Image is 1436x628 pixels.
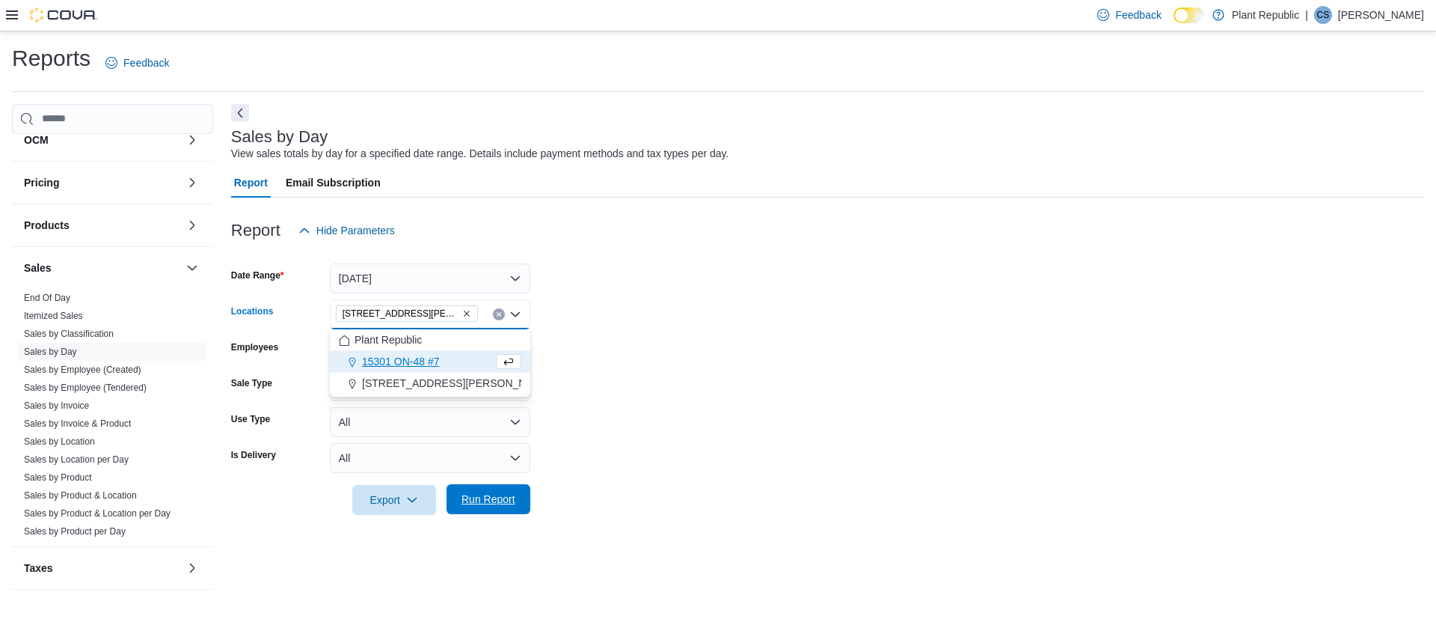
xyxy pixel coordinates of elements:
[330,407,530,437] button: All
[183,216,201,234] button: Products
[1115,7,1161,22] span: Feedback
[24,507,171,519] span: Sales by Product & Location per Day
[24,292,70,304] span: End Of Day
[1305,6,1308,24] p: |
[231,449,276,461] label: Is Delivery
[286,168,381,198] span: Email Subscription
[24,293,70,303] a: End Of Day
[24,260,52,275] h3: Sales
[231,341,278,353] label: Employees
[292,216,401,246] button: Hide Parameters
[343,306,459,321] span: [STREET_ADDRESS][PERSON_NAME]
[24,310,83,322] span: Itemized Sales
[461,492,515,507] span: Run Report
[24,347,77,357] a: Sales by Day
[24,328,114,340] span: Sales by Classification
[24,436,95,448] span: Sales by Location
[123,55,169,70] span: Feedback
[24,418,131,430] span: Sales by Invoice & Product
[24,472,92,484] span: Sales by Product
[24,346,77,358] span: Sales by Day
[231,146,729,162] div: View sales totals by day for a specified date range. Details include payment methods and tax type...
[12,289,213,546] div: Sales
[24,175,180,190] button: Pricing
[362,354,440,369] span: 15301 ON-48 #7
[231,305,274,317] label: Locations
[330,373,530,394] button: [STREET_ADDRESS][PERSON_NAME]
[493,308,505,320] button: Clear input
[24,260,180,275] button: Sales
[462,309,471,318] button: Remove 1031 Pape Ave from selection in this group
[355,332,422,347] span: Plant Republic
[1338,6,1424,24] p: [PERSON_NAME]
[24,561,180,576] button: Taxes
[24,418,131,429] a: Sales by Invoice & Product
[24,218,180,233] button: Products
[1317,6,1330,24] span: CS
[447,484,530,514] button: Run Report
[24,526,126,537] a: Sales by Product per Day
[99,48,175,78] a: Feedback
[24,472,92,483] a: Sales by Product
[231,222,280,240] h3: Report
[330,351,530,373] button: 15301 ON-48 #7
[1173,23,1174,24] span: Dark Mode
[24,175,59,190] h3: Pricing
[361,485,427,515] span: Export
[12,43,90,73] h1: Reports
[330,329,530,394] div: Choose from the following options
[24,454,129,466] span: Sales by Location per Day
[24,454,129,465] a: Sales by Location per Day
[231,128,328,146] h3: Sales by Day
[234,168,268,198] span: Report
[24,436,95,447] a: Sales by Location
[24,364,141,376] span: Sales by Employee (Created)
[1232,6,1299,24] p: Plant Republic
[1173,7,1205,23] input: Dark Mode
[24,382,147,393] a: Sales by Employee (Tendered)
[362,376,552,391] span: [STREET_ADDRESS][PERSON_NAME]
[24,400,89,411] a: Sales by Invoice
[24,490,137,501] a: Sales by Product & Location
[316,223,395,238] span: Hide Parameters
[1314,6,1332,24] div: Colin Smith
[231,413,270,425] label: Use Type
[24,132,180,147] button: OCM
[24,400,89,412] span: Sales by Invoice
[336,305,478,322] span: 1031 Pape Ave
[24,525,126,537] span: Sales by Product per Day
[231,104,249,122] button: Next
[24,311,83,321] a: Itemized Sales
[330,263,530,293] button: [DATE]
[24,132,49,147] h3: OCM
[231,377,272,389] label: Sale Type
[24,508,171,519] a: Sales by Product & Location per Day
[183,559,201,577] button: Taxes
[183,131,201,149] button: OCM
[183,174,201,192] button: Pricing
[183,259,201,277] button: Sales
[24,561,53,576] h3: Taxes
[24,218,70,233] h3: Products
[330,329,530,351] button: Plant Republic
[231,269,284,281] label: Date Range
[330,443,530,473] button: All
[352,485,436,515] button: Export
[24,365,141,375] a: Sales by Employee (Created)
[30,7,97,22] img: Cova
[24,329,114,339] a: Sales by Classification
[24,490,137,502] span: Sales by Product & Location
[509,308,521,320] button: Close list of options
